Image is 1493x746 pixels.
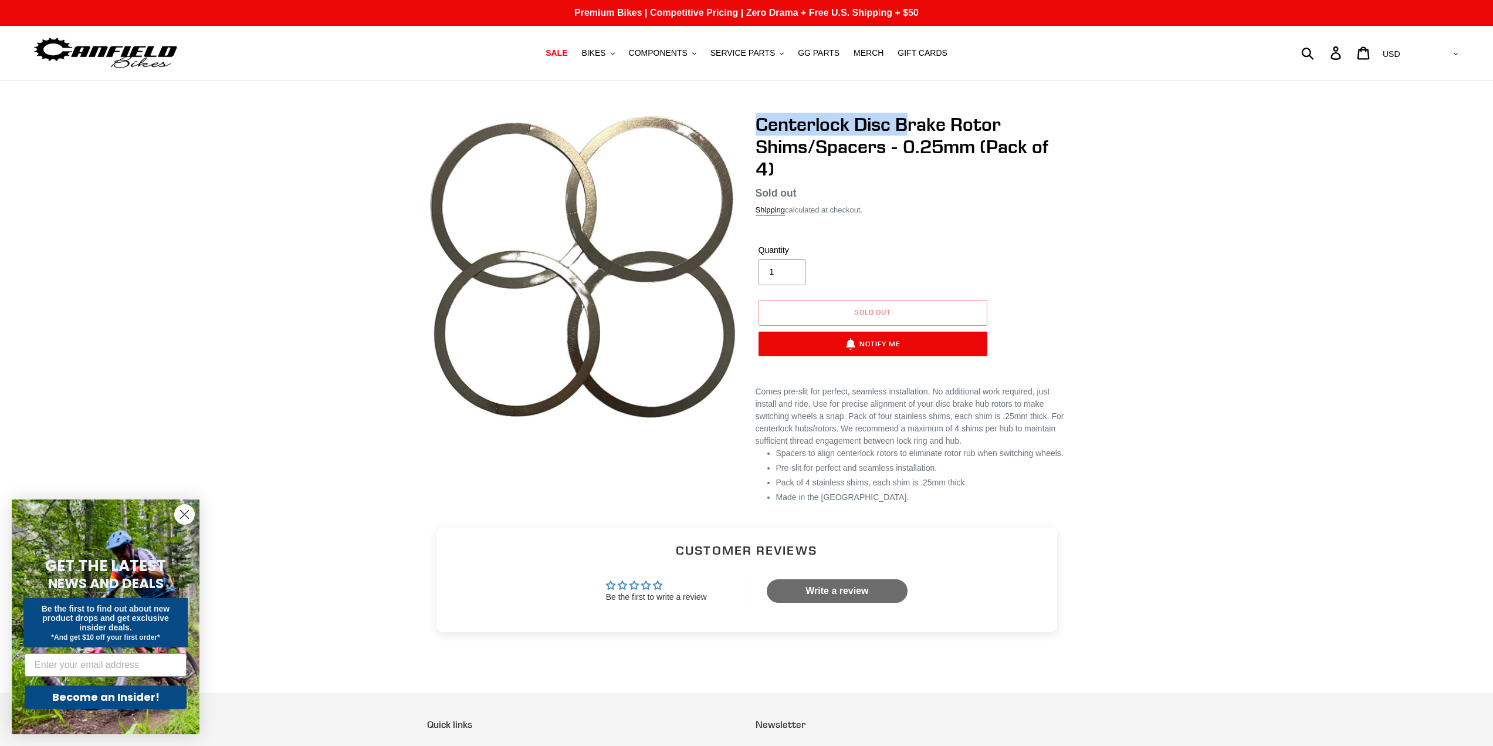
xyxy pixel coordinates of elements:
[767,579,908,603] a: Write a review
[606,579,707,592] div: Average rating is 0.00 stars
[540,45,573,61] a: SALE
[606,592,707,603] div: Be the first to write a review
[776,492,909,502] span: Made in the [GEOGRAPHIC_DATA].
[759,300,987,326] button: Sold out
[756,387,1064,445] span: Comes pre-slit for perfect, seamless installation. No additional work required, just install and ...
[45,555,166,576] span: GET THE LATEST
[756,187,797,199] span: Sold out
[759,332,987,356] button: Notify Me
[792,45,845,61] a: GG PARTS
[1308,40,1338,66] input: Search
[629,48,688,58] span: COMPONENTS
[776,448,1064,458] span: Spacers to align centerlock rotors to eliminate rotor rub when switching wheels.
[759,244,870,256] label: Quantity
[898,48,947,58] span: GIFT CARDS
[48,574,164,593] span: NEWS AND DEALS
[756,204,1067,216] div: calculated at checkout.
[854,308,892,316] span: Sold out
[581,48,605,58] span: BIKES
[42,604,170,632] span: Be the first to find out about new product drops and get exclusive insider deals.
[776,478,967,487] span: Pack of 4 stainless shims, each shim is .25mm thick.
[756,113,1067,181] h1: Centerlock Disc Brake Rotor Shims/Spacers - 0.25mm (Pack of 4)
[776,463,937,472] span: Pre-slit for perfect and seamless installation.
[848,45,889,61] a: MERCH
[623,45,702,61] button: COMPONENTS
[710,48,775,58] span: SERVICE PARTS
[446,542,1048,559] h2: Customer Reviews
[51,633,160,642] span: *And get $10 off your first order*
[798,48,839,58] span: GG PARTS
[25,686,187,709] button: Become an Insider!
[705,45,790,61] button: SERVICE PARTS
[427,719,738,730] p: Quick links
[854,48,883,58] span: MERCH
[756,719,1067,730] p: Newsletter
[892,45,953,61] a: GIFT CARDS
[546,48,567,58] span: SALE
[575,45,620,61] button: BIKES
[25,653,187,677] input: Enter your email address
[174,504,195,525] button: Close dialog
[32,35,179,72] img: Canfield Bikes
[756,205,786,215] a: Shipping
